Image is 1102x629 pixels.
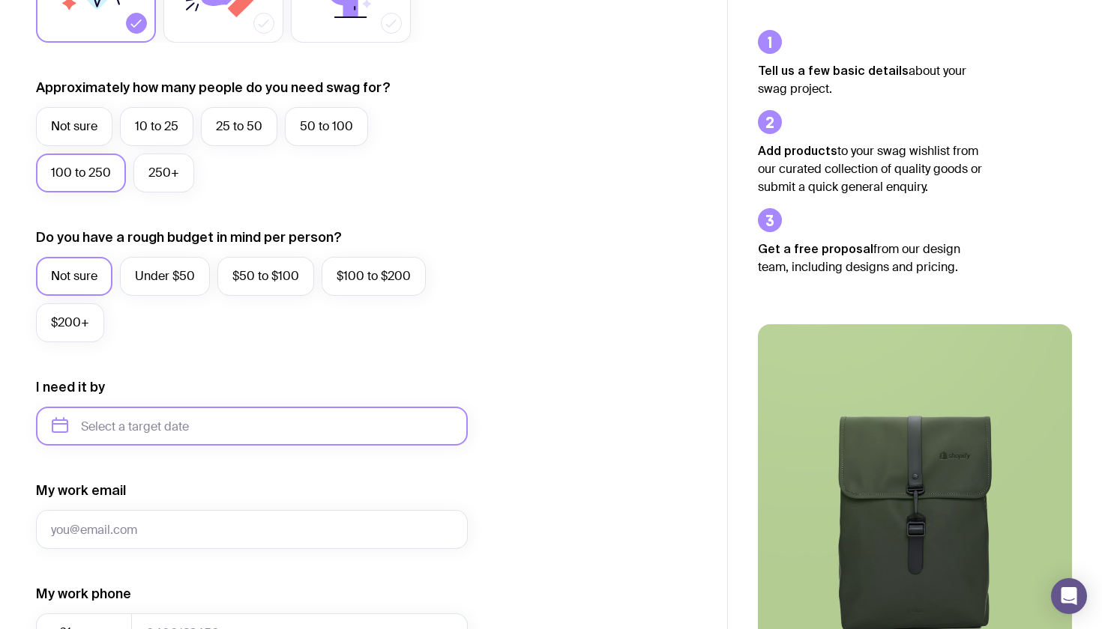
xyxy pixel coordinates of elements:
p: from our design team, including designs and pricing. [758,240,983,276]
label: $200+ [36,303,104,342]
div: Open Intercom Messenger [1051,578,1087,614]
label: 25 to 50 [201,107,277,146]
p: to your swag wishlist from our curated collection of quality goods or submit a quick general enqu... [758,142,983,196]
input: you@email.com [36,510,468,549]
strong: Get a free proposal [758,242,873,255]
label: $50 to $100 [217,257,314,296]
label: Not sure [36,257,112,296]
label: 100 to 250 [36,154,126,192]
label: Under $50 [120,257,210,296]
input: Select a target date [36,407,468,446]
label: 50 to 100 [285,107,368,146]
p: about your swag project. [758,61,983,98]
label: My work email [36,481,126,499]
label: $100 to $200 [322,257,426,296]
label: Not sure [36,107,112,146]
label: 10 to 25 [120,107,193,146]
label: I need it by [36,378,105,396]
label: Approximately how many people do you need swag for? [36,79,391,97]
label: My work phone [36,585,131,603]
label: Do you have a rough budget in mind per person? [36,228,342,246]
strong: Add products [758,144,837,157]
strong: Tell us a few basic details [758,64,909,77]
label: 250+ [133,154,194,192]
